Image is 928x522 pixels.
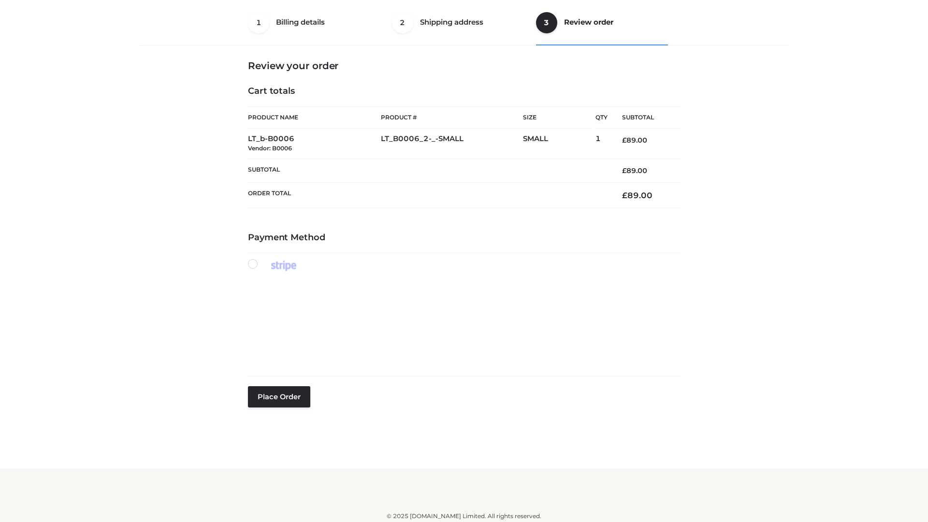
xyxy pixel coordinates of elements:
th: Order Total [248,183,608,208]
span: £ [622,166,626,175]
th: Product Name [248,106,381,129]
span: £ [622,136,626,145]
button: Place order [248,386,310,407]
iframe: Secure payment input frame [246,269,678,368]
span: £ [622,190,627,200]
h3: Review your order [248,60,680,72]
bdi: 89.00 [622,136,647,145]
h4: Payment Method [248,232,680,243]
td: SMALL [523,129,595,159]
div: © 2025 [DOMAIN_NAME] Limited. All rights reserved. [144,511,784,521]
small: Vendor: B0006 [248,145,292,152]
h4: Cart totals [248,86,680,97]
th: Subtotal [248,159,608,182]
th: Qty [595,106,608,129]
th: Size [523,107,591,129]
td: LT_B0006_2-_-SMALL [381,129,523,159]
bdi: 89.00 [622,190,652,200]
td: 1 [595,129,608,159]
th: Product # [381,106,523,129]
bdi: 89.00 [622,166,647,175]
th: Subtotal [608,107,680,129]
td: LT_b-B0006 [248,129,381,159]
